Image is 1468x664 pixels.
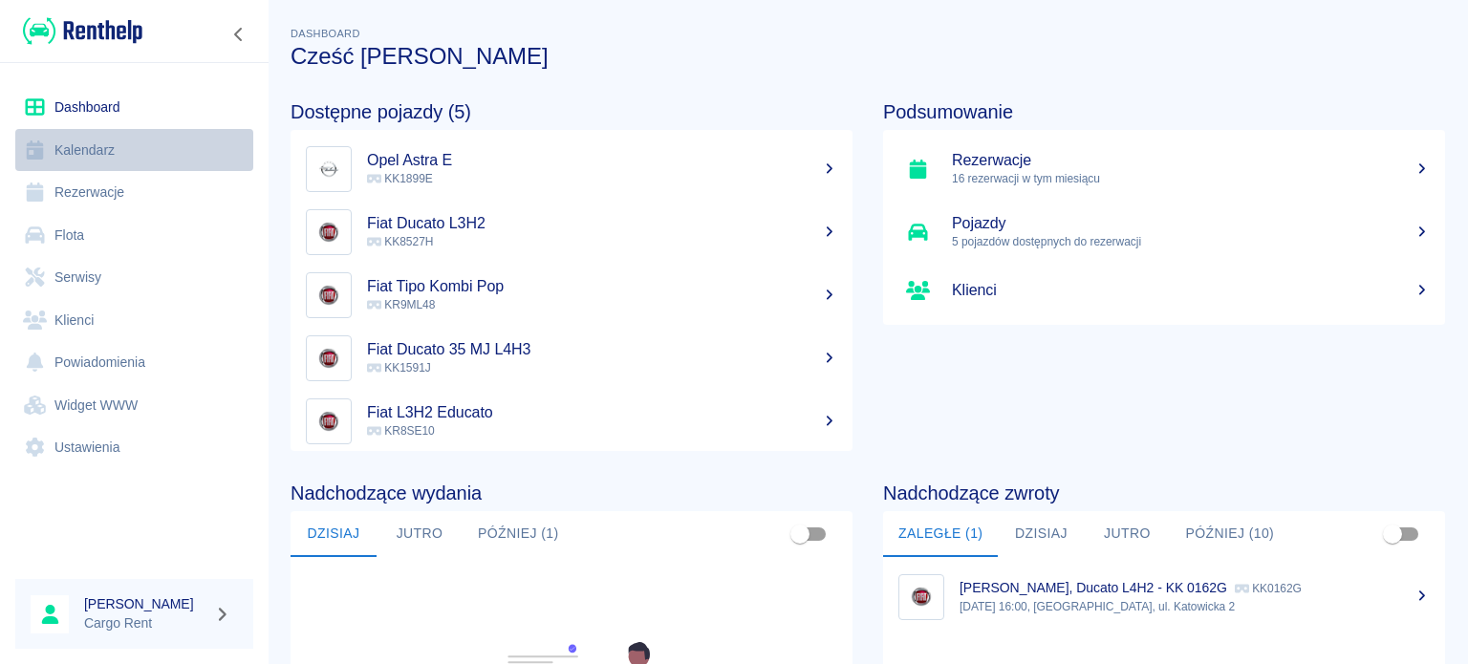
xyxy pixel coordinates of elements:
a: Ustawienia [15,426,253,469]
h3: Cześć [PERSON_NAME] [291,43,1445,70]
a: ImageFiat Ducato L3H2 KK8527H [291,201,853,264]
h6: [PERSON_NAME] [84,594,206,613]
button: Dzisiaj [998,511,1084,557]
h4: Podsumowanie [883,100,1445,123]
p: [PERSON_NAME], Ducato L4H2 - KK 0162G [960,580,1227,595]
p: 5 pojazdów dostępnych do rezerwacji [952,233,1430,250]
h5: Fiat Ducato 35 MJ L4H3 [367,340,837,359]
h5: Fiat Tipo Kombi Pop [367,277,837,296]
span: Pokaż przypisane tylko do mnie [782,516,818,552]
h4: Dostępne pojazdy (5) [291,100,853,123]
button: Jutro [1084,511,1170,557]
a: Klienci [15,299,253,342]
a: Rezerwacje16 rezerwacji w tym miesiącu [883,138,1445,201]
a: Powiadomienia [15,341,253,384]
h5: Opel Astra E [367,151,837,170]
a: ImageFiat Tipo Kombi Pop KR9ML48 [291,264,853,327]
p: KK0162G [1235,582,1302,595]
p: Cargo Rent [84,613,206,633]
a: ImageFiat L3H2 Educato KR8SE10 [291,390,853,453]
a: Renthelp logo [15,15,142,47]
img: Image [311,340,347,376]
h5: Fiat L3H2 Educato [367,403,837,422]
a: Flota [15,214,253,257]
h4: Nadchodzące zwroty [883,482,1445,504]
span: KK8527H [367,235,433,248]
h5: Klienci [952,281,1430,300]
h5: Pojazdy [952,214,1430,233]
h5: Rezerwacje [952,151,1430,170]
button: Jutro [377,511,463,557]
button: Później (10) [1170,511,1289,557]
a: Image[PERSON_NAME], Ducato L4H2 - KK 0162G KK0162G[DATE] 16:00, [GEOGRAPHIC_DATA], ul. Katowicka 2 [883,565,1445,629]
a: Kalendarz [15,129,253,172]
h5: Fiat Ducato L3H2 [367,214,837,233]
button: Dzisiaj [291,511,377,557]
button: Zwiń nawigację [225,22,253,47]
img: Renthelp logo [23,15,142,47]
button: Później (1) [463,511,574,557]
img: Image [311,403,347,439]
img: Image [311,214,347,250]
a: Widget WWW [15,384,253,427]
img: Image [311,151,347,187]
button: Zaległe (1) [883,511,998,557]
a: Klienci [883,264,1445,317]
a: Rezerwacje [15,171,253,214]
span: Pokaż przypisane tylko do mnie [1374,516,1411,552]
span: KK1899E [367,172,433,185]
span: KK1591J [367,361,431,375]
img: Image [903,579,939,615]
p: 16 rezerwacji w tym miesiącu [952,170,1430,187]
a: Pojazdy5 pojazdów dostępnych do rezerwacji [883,201,1445,264]
a: Dashboard [15,86,253,129]
span: KR9ML48 [367,298,435,311]
p: [DATE] 16:00, [GEOGRAPHIC_DATA], ul. Katowicka 2 [960,598,1430,615]
a: ImageFiat Ducato 35 MJ L4H3 KK1591J [291,327,853,390]
h4: Nadchodzące wydania [291,482,853,504]
a: Serwisy [15,256,253,299]
a: ImageOpel Astra E KK1899E [291,138,853,201]
span: KR8SE10 [367,424,435,438]
img: Image [311,277,347,313]
span: Dashboard [291,28,360,39]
